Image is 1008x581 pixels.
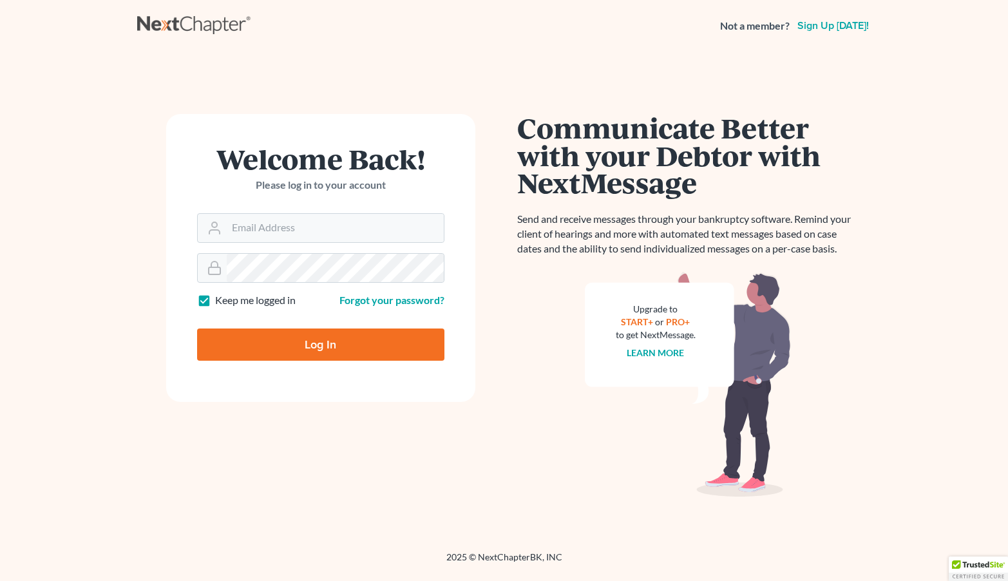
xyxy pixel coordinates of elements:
[795,21,871,31] a: Sign up [DATE]!
[666,316,690,327] a: PRO+
[197,145,444,173] h1: Welcome Back!
[616,303,696,316] div: Upgrade to
[197,178,444,193] p: Please log in to your account
[949,557,1008,581] div: TrustedSite Certified
[227,214,444,242] input: Email Address
[720,19,790,33] strong: Not a member?
[585,272,791,497] img: nextmessage_bg-59042aed3d76b12b5cd301f8e5b87938c9018125f34e5fa2b7a6b67550977c72.svg
[215,293,296,308] label: Keep me logged in
[621,316,653,327] a: START+
[616,329,696,341] div: to get NextMessage.
[627,347,684,358] a: Learn more
[517,114,859,196] h1: Communicate Better with your Debtor with NextMessage
[517,212,859,256] p: Send and receive messages through your bankruptcy software. Remind your client of hearings and mo...
[197,329,444,361] input: Log In
[655,316,664,327] span: or
[137,551,871,574] div: 2025 © NextChapterBK, INC
[339,294,444,306] a: Forgot your password?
